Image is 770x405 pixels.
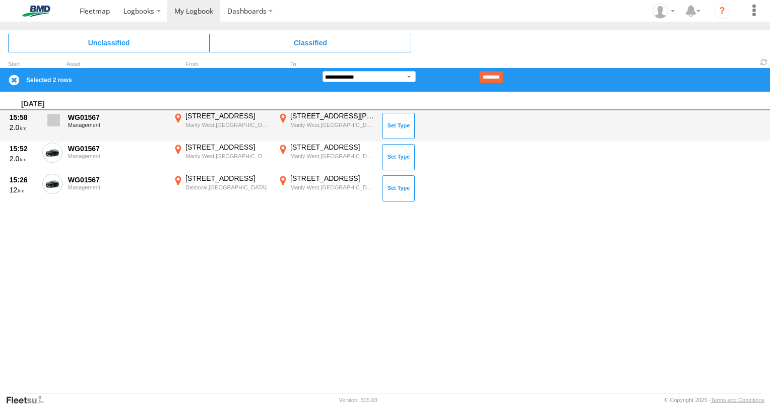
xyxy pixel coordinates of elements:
a: Terms and Conditions [711,397,764,403]
div: Version: 305.03 [339,397,377,403]
label: Click to View Event Location [171,111,272,141]
div: WG01567 [68,175,166,184]
div: WG01567 [68,113,166,122]
label: Click to View Event Location [171,143,272,172]
div: Balmoral,[GEOGRAPHIC_DATA] [185,184,271,191]
div: Matt Beggs [649,4,678,19]
div: 15:26 [10,175,37,184]
div: Management [68,122,166,128]
button: Click to Set [382,144,415,170]
span: Click to view Classified Trips [210,34,411,52]
label: Click to View Event Location [276,111,377,141]
div: Manly West,[GEOGRAPHIC_DATA] [290,153,375,160]
div: 15:52 [10,144,37,153]
a: Visit our Website [6,395,52,405]
button: Click to Set [382,113,415,139]
div: © Copyright 2025 - [664,397,764,403]
div: Management [68,184,166,190]
div: 12 [10,185,37,194]
span: Refresh [758,57,770,67]
div: 15:58 [10,113,37,122]
div: Manly West,[GEOGRAPHIC_DATA] [185,153,271,160]
div: [STREET_ADDRESS] [185,111,271,120]
span: Click to view Unclassified Trips [8,34,210,52]
div: Management [68,153,166,159]
label: Clear Selection [8,74,20,86]
label: Click to View Event Location [276,174,377,203]
div: 2.0 [10,123,37,132]
div: Manly West,[GEOGRAPHIC_DATA] [290,184,375,191]
div: [STREET_ADDRESS][PERSON_NAME] [290,111,375,120]
div: From [171,62,272,67]
div: [STREET_ADDRESS] [185,174,271,183]
div: 2.0 [10,154,37,163]
label: Click to View Event Location [276,143,377,172]
i: ? [714,3,730,19]
div: Asset [67,62,167,67]
label: Click to View Event Location [171,174,272,203]
img: bmd-logo.svg [10,6,62,17]
div: WG01567 [68,144,166,153]
div: [STREET_ADDRESS] [185,143,271,152]
button: Click to Set [382,175,415,201]
div: [STREET_ADDRESS] [290,174,375,183]
div: Manly West,[GEOGRAPHIC_DATA] [185,121,271,128]
div: Manly West,[GEOGRAPHIC_DATA] [290,121,375,128]
div: Click to Sort [8,62,38,67]
div: [STREET_ADDRESS] [290,143,375,152]
div: To [276,62,377,67]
